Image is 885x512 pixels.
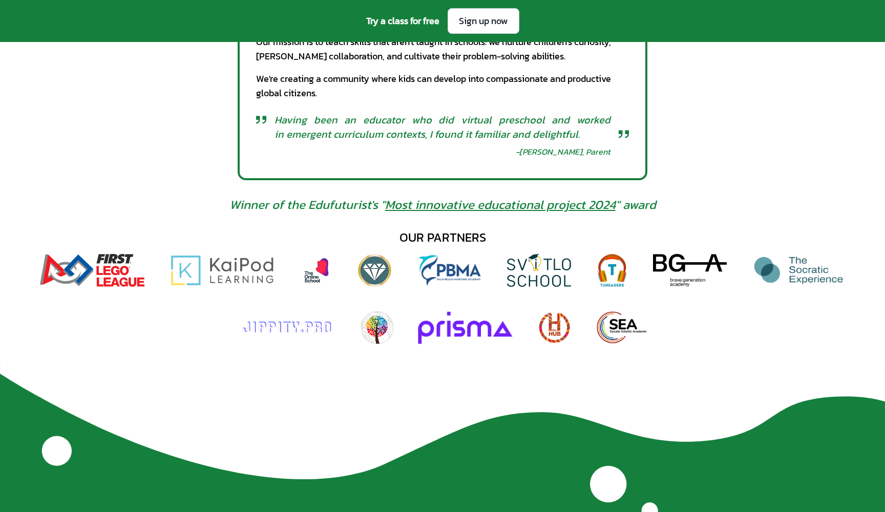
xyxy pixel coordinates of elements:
[256,72,629,100] div: We're creating a community where kids can develop into compassionate and productive global citizens.
[596,311,647,344] img: Secular Eclectic Academic
[169,254,276,287] img: Kaipod
[418,311,513,344] img: Prisma
[507,254,572,287] img: Svitlo
[357,254,391,287] img: Diamond View
[516,145,610,158] div: - [PERSON_NAME], Parent
[537,311,572,344] img: The Hub
[361,311,393,344] img: Worldschooling Quest
[416,254,482,287] img: Palm Beach Maritime Academy
[300,254,333,287] img: The Online School
[256,35,629,63] div: Our mission is to teach skills that aren't taught in schools: we nurture children's curiosity, [P...
[448,8,519,34] a: Sign up now
[596,254,628,287] img: Tuneagers
[653,254,727,287] img: Brave Generation Academy
[39,254,144,287] img: FIRST Lego League
[366,14,439,28] span: Try a class for free
[399,229,486,246] div: our partners
[385,196,616,214] a: Most innovative educational project 2024
[238,311,336,344] img: Jippity.Pro
[275,113,610,141] span: Having been an educator who did virtual preschool and worked in emergent curriculum contexts, I f...
[229,197,656,213] span: Winner of the Edufuturist's " " award
[751,254,845,287] img: The Socratic Experience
